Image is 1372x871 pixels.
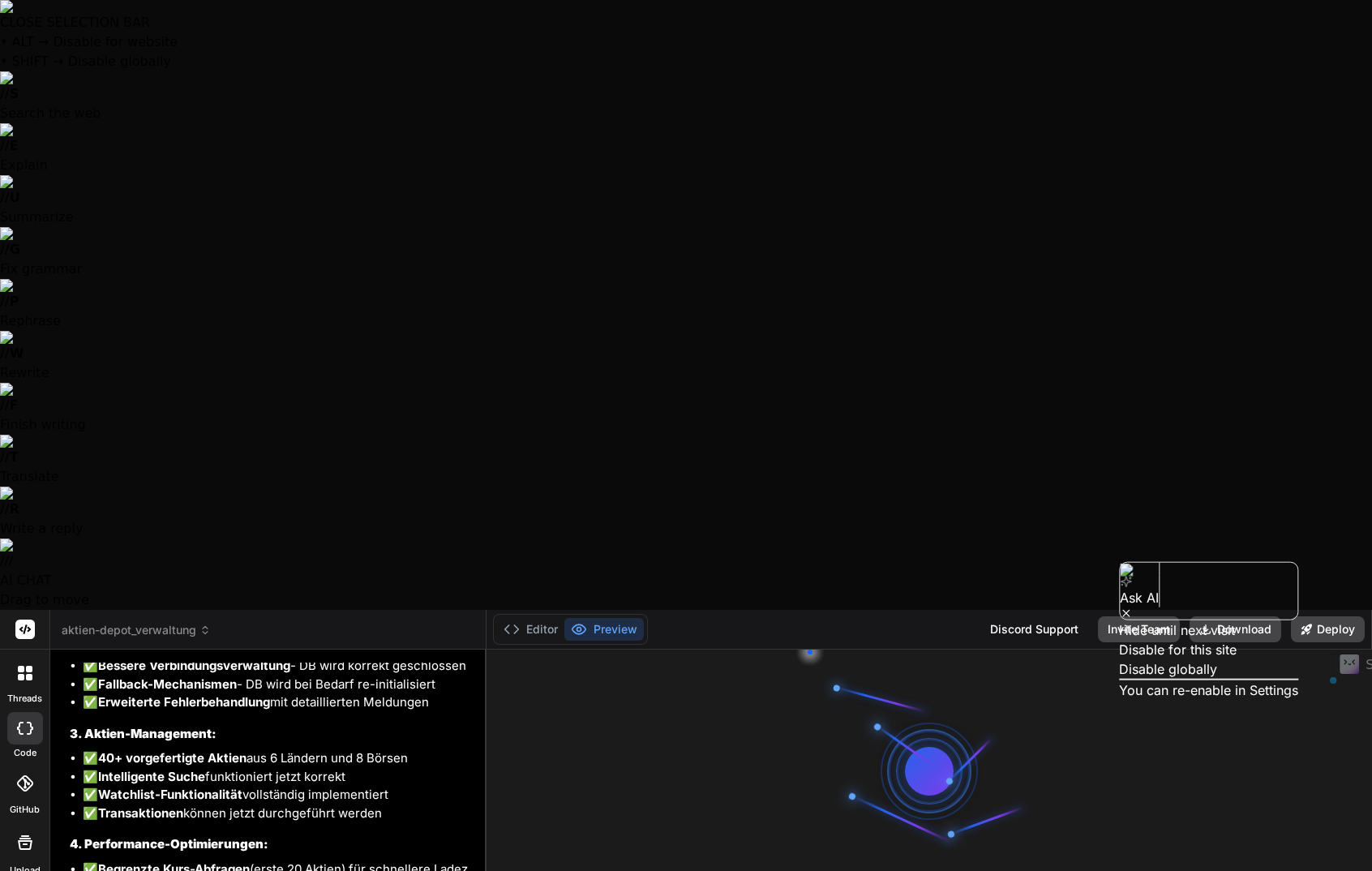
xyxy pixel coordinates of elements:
p: Disable for this site [1119,640,1298,659]
strong: Intelligente Suche [98,769,205,784]
li: ✅ - DB wird bei Bedarf re-initialisiert [83,676,470,694]
button: Deploy [1291,616,1365,642]
label: GitHub [10,803,40,817]
button: Invite Team [1098,616,1180,642]
strong: Bessere Verbindungsverwaltung [98,658,290,673]
label: code [14,746,36,760]
span: Ask AI [1120,590,1159,606]
a: Settings [1250,682,1298,698]
li: ✅ können jetzt durchgeführt werden [83,804,470,823]
p: You can re-enable in [1119,680,1298,700]
li: ✅ aus 6 Ländern und 8 Börsen [83,749,470,768]
p: Disable globally [1119,659,1298,679]
strong: Fallback-Mechanismen [98,676,237,692]
li: ✅ funktioniert jetzt korrekt [83,768,470,787]
button: Ask AI [1120,563,1160,607]
strong: Watchlist-Funktionalität [98,787,242,802]
div: Discord Support [980,616,1088,642]
li: ✅ - DB wird korrekt geschlossen [83,657,470,676]
strong: 40+ vorgefertigte Aktien [98,750,247,766]
button: Preview [564,618,644,641]
li: ✅ vollständig implementiert [83,786,470,804]
li: ✅ mit detaillierten Meldungen [83,693,470,712]
button: Editor [497,618,564,641]
strong: 3. Aktien-Management: [70,726,217,741]
label: threads [7,692,42,706]
p: Hide until next visit [1119,620,1298,640]
strong: Erweiterte Fehlerbehandlung [98,694,270,710]
span: aktien-depot_verwaltung [62,622,211,638]
img: logo-5aae2186.png [1120,564,1136,577]
strong: 4. Performance-Optimierungen: [70,836,268,852]
strong: Transaktionen [98,805,183,821]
